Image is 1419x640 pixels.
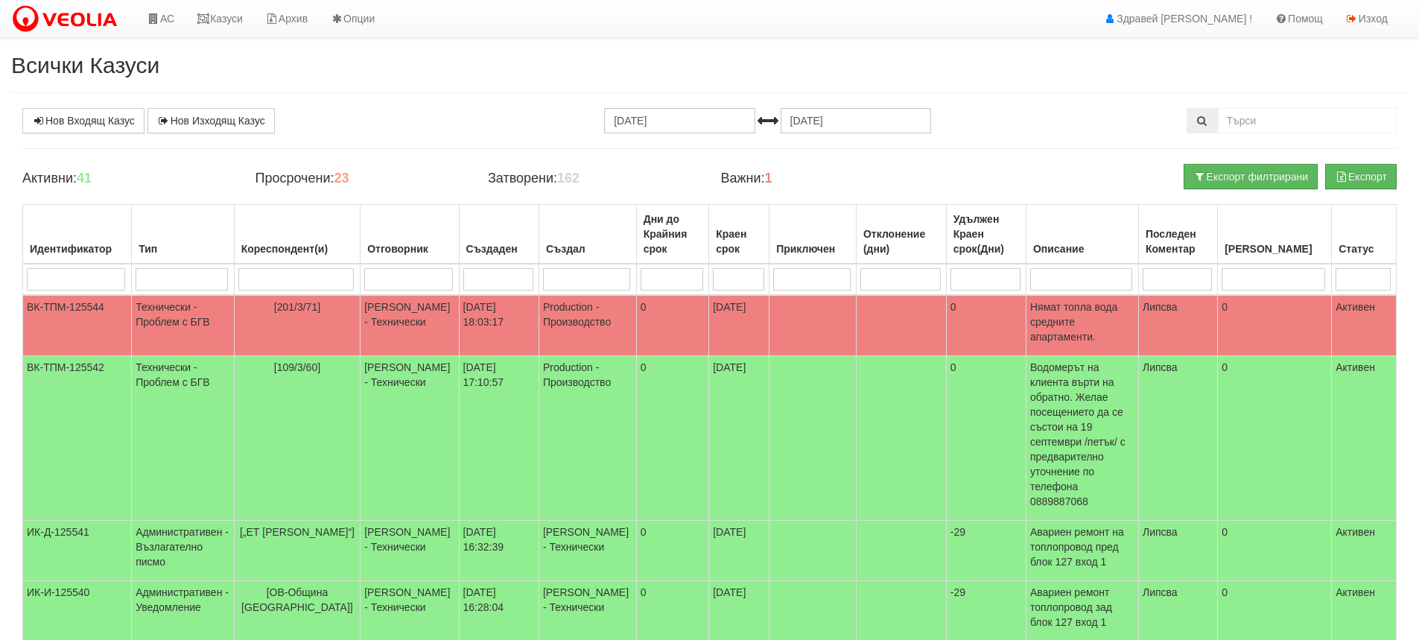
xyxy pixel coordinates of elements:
[1026,205,1138,264] th: Описание: No sort applied, activate to apply an ascending sort
[1030,585,1134,630] p: Авариен ремонт топлопровод зад блок 127 вход 1
[946,356,1026,521] td: 0
[636,205,709,264] th: Дни до Крайния срок: No sort applied, activate to apply an ascending sort
[23,356,132,521] td: ВК-ТПМ-125542
[641,209,705,259] div: Дни до Крайния срок
[11,53,1408,77] h2: Всички Казуси
[361,205,459,264] th: Отговорник: No sort applied, activate to apply an ascending sort
[1222,238,1327,259] div: [PERSON_NAME]
[1143,301,1178,313] span: Липсва
[1332,295,1397,356] td: Активен
[1030,525,1134,569] p: Авариен ремонт на топлопровод пред блок 127 вход 1
[1143,224,1213,259] div: Последен Коментар
[1218,356,1332,521] td: 0
[769,205,857,264] th: Приключен: No sort applied, activate to apply an ascending sort
[23,205,132,264] th: Идентификатор: No sort applied, activate to apply an ascending sort
[459,356,539,521] td: [DATE] 17:10:57
[709,295,769,356] td: [DATE]
[641,301,647,313] span: 0
[946,521,1026,581] td: -29
[255,171,465,186] h4: Просрочени:
[641,586,647,598] span: 0
[950,209,1022,259] div: Удължен Краен срок(Дни)
[459,205,539,264] th: Създаден: No sort applied, activate to apply an ascending sort
[459,295,539,356] td: [DATE] 18:03:17
[136,238,229,259] div: Тип
[1143,361,1178,373] span: Липсва
[946,205,1026,264] th: Удължен Краен срок(Дни): No sort applied, activate to apply an ascending sort
[22,171,232,186] h4: Активни:
[720,171,930,186] h4: Важни:
[1336,238,1392,259] div: Статус
[1332,205,1397,264] th: Статус: No sort applied, activate to apply an ascending sort
[713,224,765,259] div: Краен срок
[1325,164,1397,189] button: Експорт
[709,521,769,581] td: [DATE]
[11,4,124,35] img: VeoliaLogo.png
[22,108,145,133] a: Нов Входящ Казус
[1138,205,1217,264] th: Последен Коментар: No sort applied, activate to apply an ascending sort
[539,356,636,521] td: Production - Производство
[543,238,632,259] div: Създал
[539,205,636,264] th: Създал: No sort applied, activate to apply an ascending sort
[463,238,535,259] div: Създаден
[1218,295,1332,356] td: 0
[240,526,355,538] span: [„ЕТ [PERSON_NAME]“]
[234,205,361,264] th: Кореспондент(и): No sort applied, activate to apply an ascending sort
[709,205,769,264] th: Краен срок: No sort applied, activate to apply an ascending sort
[557,171,580,186] b: 162
[709,356,769,521] td: [DATE]
[274,361,320,373] span: [109/3/60]
[132,295,234,356] td: Технически - Проблем с БГВ
[1030,360,1134,509] p: Водомерът на клиента върти на обратно. Желае посещението да се състои на 19 септември /петък/ с п...
[1218,205,1332,264] th: Брой Файлове: No sort applied, activate to apply an ascending sort
[539,521,636,581] td: [PERSON_NAME] - Технически
[361,521,459,581] td: [PERSON_NAME] - Технически
[641,361,647,373] span: 0
[334,171,349,186] b: 23
[1030,300,1134,344] p: Нямат топла вода средните апартаменти.
[77,171,92,186] b: 41
[1332,356,1397,521] td: Активен
[641,526,647,538] span: 0
[147,108,275,133] a: Нов Изходящ Казус
[132,521,234,581] td: Административен - Възлагателно писмо
[241,586,353,613] span: [ОВ-Община [GEOGRAPHIC_DATA]]
[361,295,459,356] td: [PERSON_NAME] - Технически
[1184,164,1318,189] button: Експорт филтрирани
[765,171,772,186] b: 1
[132,356,234,521] td: Технически - Проблем с БГВ
[860,224,942,259] div: Отклонение (дни)
[361,356,459,521] td: [PERSON_NAME] - Технически
[1218,108,1397,133] input: Търсене по Идентификатор, Бл/Вх/Ап, Тип, Описание, Моб. Номер, Имейл, Файл, Коментар,
[238,238,357,259] div: Кореспондент(и)
[274,301,320,313] span: [201/3/71]
[23,521,132,581] td: ИК-Д-125541
[1143,586,1178,598] span: Липсва
[488,171,698,186] h4: Затворени:
[132,205,234,264] th: Тип: No sort applied, activate to apply an ascending sort
[459,521,539,581] td: [DATE] 16:32:39
[1143,526,1178,538] span: Липсва
[773,238,852,259] div: Приключен
[27,238,127,259] div: Идентификатор
[1218,521,1332,581] td: 0
[856,205,946,264] th: Отклонение (дни): No sort applied, activate to apply an ascending sort
[364,238,454,259] div: Отговорник
[1332,521,1397,581] td: Активен
[539,295,636,356] td: Production - Производство
[1030,238,1134,259] div: Описание
[946,295,1026,356] td: 0
[23,295,132,356] td: ВК-ТПМ-125544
